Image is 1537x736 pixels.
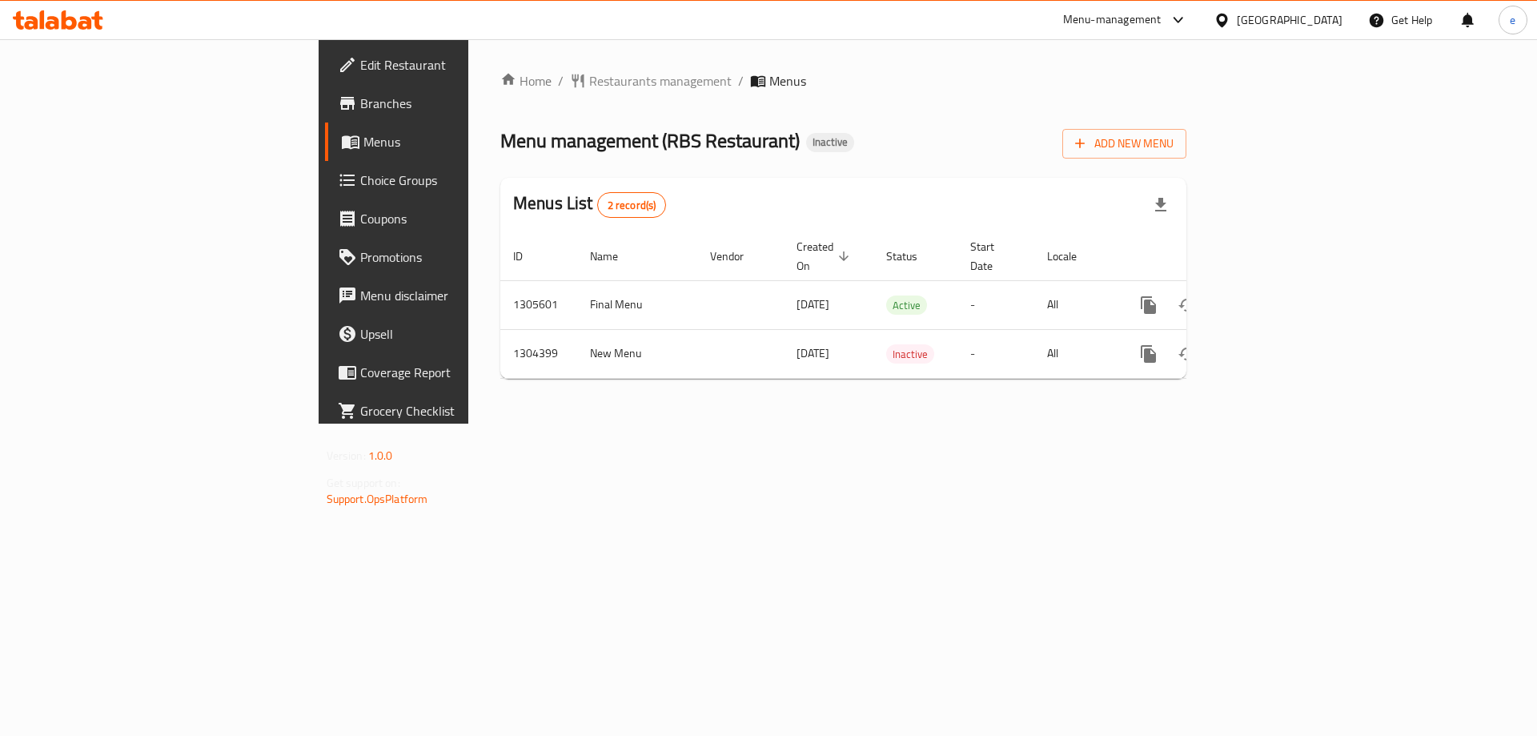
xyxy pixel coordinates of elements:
a: Branches [325,84,576,123]
a: Edit Restaurant [325,46,576,84]
span: [DATE] [797,343,829,364]
span: Status [886,247,938,266]
li: / [738,71,744,90]
span: Branches [360,94,563,113]
table: enhanced table [500,232,1296,379]
span: Vendor [710,247,764,266]
span: [DATE] [797,294,829,315]
a: Menus [325,123,576,161]
span: Active [886,296,927,315]
th: Actions [1117,232,1296,281]
span: Choice Groups [360,171,563,190]
a: Promotions [325,238,576,276]
td: All [1034,329,1117,378]
td: - [957,280,1034,329]
button: more [1130,286,1168,324]
div: Active [886,296,927,315]
div: Total records count [597,192,667,218]
span: Menus [769,71,806,90]
div: [GEOGRAPHIC_DATA] [1237,11,1342,29]
span: ID [513,247,544,266]
span: Edit Restaurant [360,55,563,74]
a: Grocery Checklist [325,392,576,430]
a: Support.OpsPlatform [327,489,428,509]
button: Add New Menu [1062,129,1186,159]
div: Menu-management [1063,10,1162,30]
div: Inactive [886,344,934,364]
span: Inactive [886,345,934,364]
h2: Menus List [513,191,666,218]
span: Restaurants management [589,71,732,90]
a: Restaurants management [570,71,732,90]
span: Add New Menu [1075,134,1174,154]
span: Start Date [970,237,1015,275]
span: Menu management ( RBS Restaurant ) [500,123,800,159]
td: Final Menu [577,280,697,329]
div: Export file [1142,186,1180,224]
button: more [1130,335,1168,373]
a: Choice Groups [325,161,576,199]
span: Promotions [360,247,563,267]
a: Coupons [325,199,576,238]
span: Get support on: [327,473,400,493]
span: Upsell [360,324,563,344]
span: Coupons [360,209,563,228]
span: Inactive [806,135,854,149]
td: New Menu [577,329,697,378]
button: Change Status [1168,286,1206,324]
span: Menus [363,132,563,151]
nav: breadcrumb [500,71,1186,90]
td: - [957,329,1034,378]
a: Menu disclaimer [325,276,576,315]
span: Grocery Checklist [360,401,563,420]
div: Inactive [806,133,854,152]
span: Name [590,247,639,266]
button: Change Status [1168,335,1206,373]
span: Version: [327,445,366,466]
span: Created On [797,237,854,275]
span: Locale [1047,247,1098,266]
span: e [1510,11,1515,29]
a: Coverage Report [325,353,576,392]
span: 1.0.0 [368,445,393,466]
span: Coverage Report [360,363,563,382]
span: 2 record(s) [598,198,666,213]
a: Upsell [325,315,576,353]
td: All [1034,280,1117,329]
span: Menu disclaimer [360,286,563,305]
